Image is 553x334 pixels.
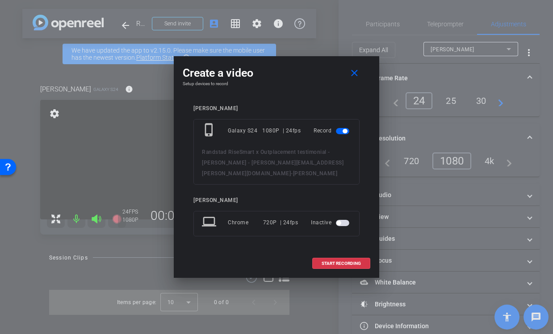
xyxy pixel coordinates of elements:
[202,214,218,231] mat-icon: laptop
[349,68,360,79] mat-icon: close
[202,149,344,177] span: Randstad RiseSmart x Outplacement testimonial - [PERSON_NAME] - [PERSON_NAME][EMAIL_ADDRESS][PERS...
[314,123,351,139] div: Record
[202,123,218,139] mat-icon: phone_iphone
[193,197,360,204] div: [PERSON_NAME]
[228,123,262,139] div: Galaxy S24
[291,170,293,177] span: -
[322,261,361,266] span: START RECORDING
[228,214,263,231] div: Chrome
[183,81,370,87] h4: Setup devices to record
[263,214,298,231] div: 720P | 24fps
[311,214,351,231] div: Inactive
[262,123,301,139] div: 1080P | 24fps
[312,258,370,269] button: START RECORDING
[293,170,338,177] span: [PERSON_NAME]
[183,65,370,81] div: Create a video
[193,105,360,112] div: [PERSON_NAME]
